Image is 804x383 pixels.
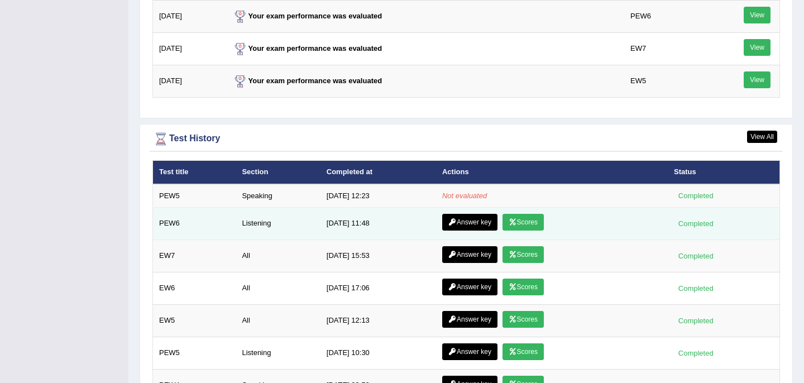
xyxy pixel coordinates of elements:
td: Listening [236,208,320,240]
td: EW7 [153,240,236,272]
td: [DATE] 17:06 [320,272,436,305]
td: [DATE] [153,65,226,98]
td: [DATE] 10:30 [320,337,436,370]
div: Completed [674,283,717,294]
div: Completed [674,218,717,229]
td: [DATE] 12:13 [320,305,436,337]
td: [DATE] 15:53 [320,240,436,272]
em: Not evaluated [442,191,487,200]
td: PEW5 [153,337,236,370]
div: Completed [674,347,717,359]
a: Answer key [442,279,497,295]
strong: Your exam performance was evaluated [232,76,382,85]
td: PEW5 [153,184,236,208]
strong: Your exam performance was evaluated [232,12,382,20]
td: [DATE] 12:23 [320,184,436,208]
td: EW7 [624,33,712,65]
td: EW6 [153,272,236,305]
td: EW5 [153,305,236,337]
th: Test title [153,161,236,184]
a: View All [747,131,777,143]
strong: Your exam performance was evaluated [232,44,382,52]
a: Scores [502,343,544,360]
a: Answer key [442,246,497,263]
td: [DATE] [153,33,226,65]
div: Completed [674,250,717,262]
a: Scores [502,246,544,263]
a: Scores [502,214,544,231]
a: View [744,39,770,56]
th: Actions [436,161,668,184]
td: EW5 [624,65,712,98]
td: PEW6 [153,208,236,240]
td: Speaking [236,184,320,208]
a: Scores [502,311,544,328]
div: Completed [674,315,717,327]
th: Section [236,161,320,184]
div: Test History [152,131,780,147]
td: [DATE] 11:48 [320,208,436,240]
th: Status [668,161,780,184]
a: Answer key [442,343,497,360]
div: Completed [674,190,717,202]
td: Listening [236,337,320,370]
a: Scores [502,279,544,295]
td: All [236,272,320,305]
td: All [236,305,320,337]
td: All [236,240,320,272]
a: Answer key [442,311,497,328]
th: Completed at [320,161,436,184]
a: View [744,7,770,23]
a: View [744,71,770,88]
a: Answer key [442,214,497,231]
